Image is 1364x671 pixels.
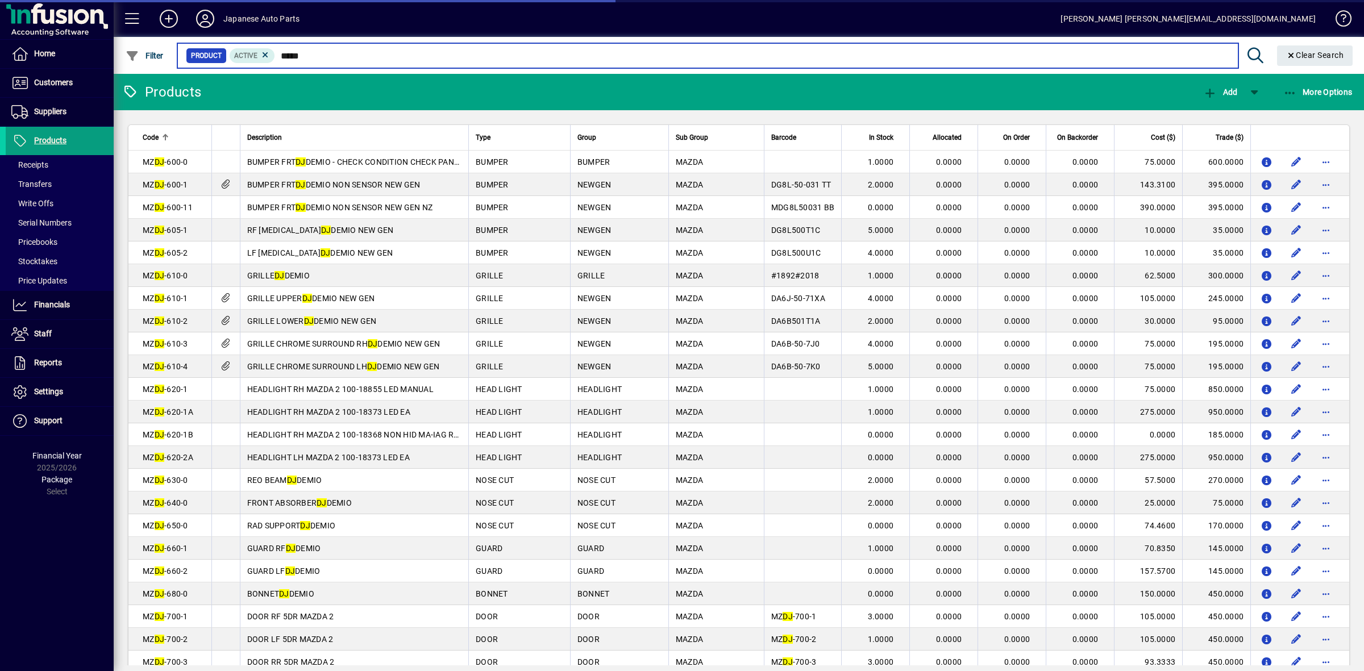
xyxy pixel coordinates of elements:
em: DJ [155,407,165,416]
span: Barcode [771,131,796,144]
span: Support [34,416,63,425]
span: 4.0000 [868,339,894,348]
td: 143.3100 [1114,173,1182,196]
div: On Order [985,131,1040,144]
td: 75.0000 [1114,151,1182,173]
a: Serial Numbers [6,213,114,232]
button: More options [1317,176,1335,194]
span: Add [1203,87,1237,97]
span: MAZDA [676,203,703,212]
button: Edit [1287,585,1305,603]
span: 0.0000 [1072,271,1099,280]
button: Clear [1277,45,1353,66]
button: Edit [1287,494,1305,512]
span: Reports [34,358,62,367]
button: More options [1317,198,1335,216]
div: In Stock [849,131,904,144]
span: #1892#2018 [771,271,820,280]
td: 275.0000 [1114,401,1182,423]
td: 195.0000 [1182,332,1250,355]
span: RF [MEDICAL_DATA] DEMIO NEW GEN [247,226,394,235]
em: DJ [155,339,165,348]
td: 30.0000 [1114,310,1182,332]
span: NEWGEN [577,248,612,257]
span: MZ -605-2 [143,248,188,257]
span: MZ -620-1A [143,407,193,416]
span: 0.0000 [936,294,962,303]
span: Settings [34,387,63,396]
span: HEAD LIGHT [476,407,522,416]
span: GRILLE LOWER DEMIO NEW GEN [247,316,377,326]
button: More options [1317,471,1335,489]
span: GRILLE [476,316,504,326]
td: 0.0000 [1114,423,1182,446]
span: MAZDA [676,362,703,371]
span: MAZDA [676,385,703,394]
span: 0.0000 [1004,407,1030,416]
span: 0.0000 [936,226,962,235]
span: HEAD LIGHT [476,430,522,439]
div: Products [122,83,201,101]
button: More options [1317,335,1335,353]
span: GRILLE [577,271,605,280]
td: 275.0000 [1114,446,1182,469]
span: MAZDA [676,407,703,416]
span: 0.0000 [1004,203,1030,212]
button: Edit [1287,471,1305,489]
span: HEADLIGHT RH MAZDA 2 100-18368 NON HID MA-IAG REPAIRED LUG [247,430,504,439]
div: Group [577,131,662,144]
span: 5.0000 [868,226,894,235]
span: GRILLE [476,362,504,371]
span: MAZDA [676,316,703,326]
button: Edit [1287,221,1305,239]
span: 0.0000 [936,339,962,348]
div: Type [476,131,563,144]
td: 95.0000 [1182,310,1250,332]
span: NEWGEN [577,226,612,235]
span: HEADLIGHT [577,385,622,394]
span: 0.0000 [1004,362,1030,371]
span: Serial Numbers [11,218,72,227]
span: MAZDA [676,339,703,348]
span: GRILLE CHROME SURROUND LH DEMIO NEW GEN [247,362,440,371]
a: Financials [6,291,114,319]
td: 10.0000 [1114,219,1182,241]
em: DJ [155,157,165,166]
td: 75.0000 [1114,378,1182,401]
span: 0.0000 [1072,203,1099,212]
span: 2.0000 [868,316,894,326]
span: HEADLIGHT RH MAZDA 2 100-18855 LED MANUAL [247,385,434,394]
span: MZ -600-11 [143,203,193,212]
span: Receipts [11,160,48,169]
span: Staff [34,329,52,338]
span: Stocktakes [11,257,57,266]
button: Edit [1287,426,1305,444]
button: More options [1317,653,1335,671]
span: NEWGEN [577,203,612,212]
span: MZ -600-1 [143,180,188,189]
span: MDG8L50031 BB [771,203,834,212]
span: 0.0000 [1004,271,1030,280]
td: 395.0000 [1182,196,1250,219]
button: Edit [1287,244,1305,262]
span: On Backorder [1057,131,1098,144]
span: Filter [126,51,164,60]
span: Home [34,49,55,58]
em: DJ [155,226,165,235]
span: MZ -610-3 [143,339,188,348]
span: 4.0000 [868,294,894,303]
span: 0.0000 [936,248,962,257]
span: In Stock [869,131,893,144]
a: Staff [6,320,114,348]
span: Type [476,131,490,144]
span: 0.0000 [1004,157,1030,166]
div: Allocated [917,131,972,144]
button: Edit [1287,176,1305,194]
em: DJ [321,248,331,257]
span: MAZDA [676,180,703,189]
span: 1.0000 [868,157,894,166]
span: 4.0000 [868,248,894,257]
span: 0.0000 [1072,430,1099,439]
span: GRILLE UPPER DEMIO NEW GEN [247,294,375,303]
span: 0.0000 [936,180,962,189]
